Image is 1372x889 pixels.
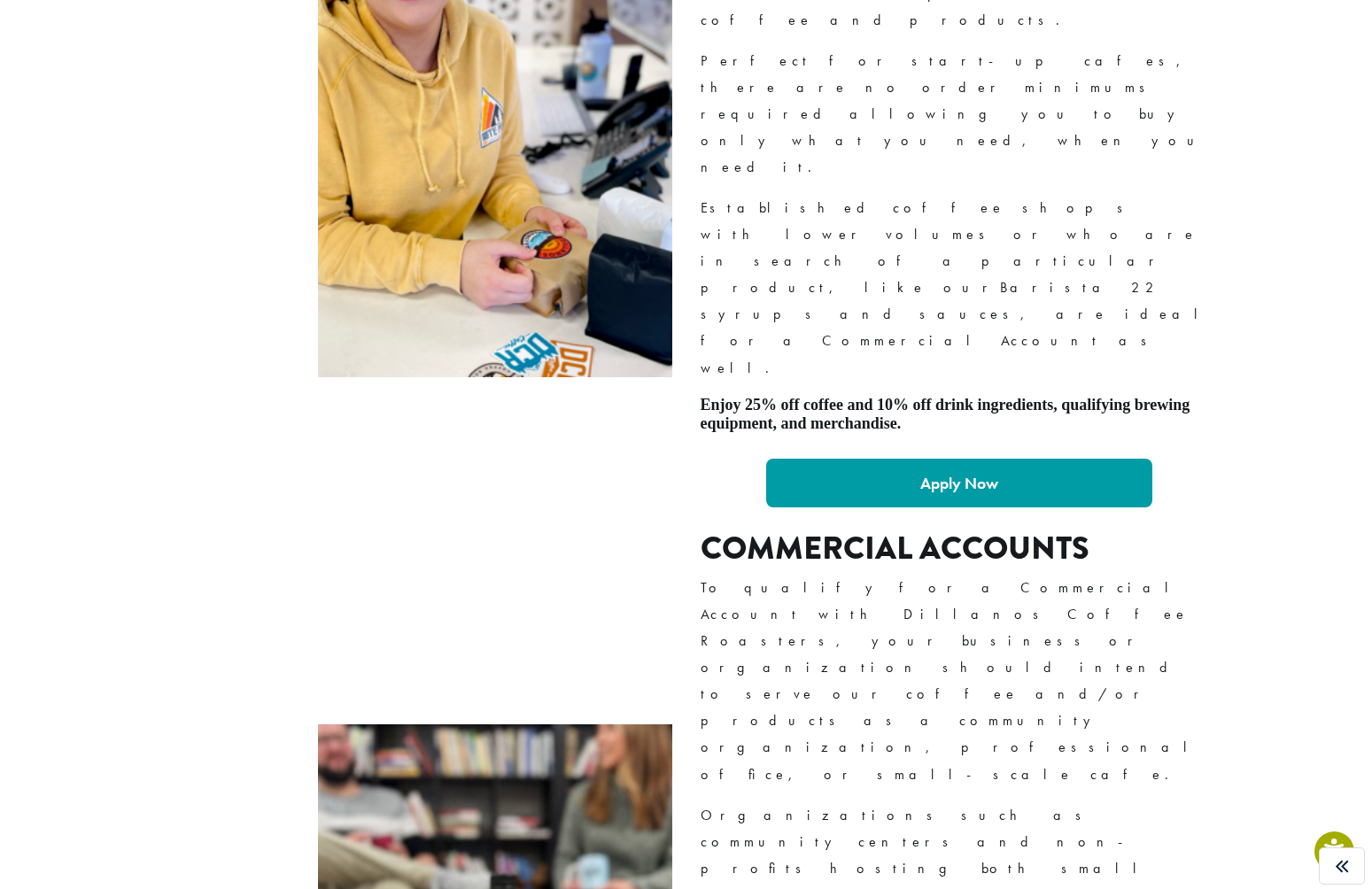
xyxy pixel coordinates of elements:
h5: Enjoy 25% off coffee and 10% off drink ingredients, qualifying brewing equipment, and merchandise. [701,396,1218,434]
p: To qualify for a Commercial Account with Dillanos Coffee Roasters, your business or organization ... [701,575,1218,788]
strong: Apply Now [920,473,998,493]
p: Perfect for start-up cafes, there are no order minimums required allowing you to buy only what yo... [701,48,1218,181]
p: Established coffee shops with lower volumes or who are in search of a particular product, like ou... [701,195,1218,382]
a: Apply Now [766,459,1152,507]
h2: Commercial Accounts [701,530,1218,568]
